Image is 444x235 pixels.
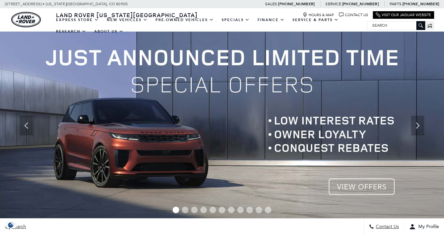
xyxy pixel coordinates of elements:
nav: Main Navigation [52,14,367,37]
span: My Profile [416,224,439,230]
a: land-rover [11,12,41,27]
section: Click to Open Cookie Consent Modal [3,221,18,228]
button: Open user profile menu [404,219,444,235]
span: Service [325,2,341,6]
a: [PHONE_NUMBER] [278,1,315,7]
a: [PHONE_NUMBER] [342,1,379,7]
span: Go to slide 6 [219,207,225,213]
span: Land Rover [US_STATE][GEOGRAPHIC_DATA] [56,11,198,19]
span: Parts [390,2,402,6]
a: [STREET_ADDRESS] • [US_STATE][GEOGRAPHIC_DATA], CO 80905 [5,2,128,6]
a: New Vehicles [103,14,152,26]
a: Research [52,26,90,37]
a: [PHONE_NUMBER] [402,1,439,7]
span: Go to slide 3 [191,207,198,213]
img: Land Rover [11,12,41,27]
a: Contact Us [339,13,368,17]
a: EXPRESS STORE [52,14,103,26]
div: Next [411,116,424,135]
span: Go to slide 1 [173,207,179,213]
span: Go to slide 7 [228,207,235,213]
a: Specials [218,14,254,26]
span: Go to slide 11 [265,207,271,213]
a: Service & Parts [289,14,343,26]
img: Opt-Out Icon [3,221,18,228]
span: Go to slide 2 [182,207,188,213]
span: Sales [265,2,277,6]
span: Go to slide 8 [237,207,244,213]
a: Visit Our Jaguar Website [376,13,431,17]
a: Pre-Owned Vehicles [152,14,218,26]
span: Go to slide 9 [246,207,253,213]
span: Contact Us [374,224,399,230]
a: Finance [254,14,289,26]
a: Land Rover [US_STATE][GEOGRAPHIC_DATA] [52,11,202,19]
a: About Us [90,26,127,37]
input: Search [367,21,425,29]
span: Go to slide 4 [200,207,207,213]
a: Hours & Map [303,13,334,17]
span: Go to slide 5 [209,207,216,213]
div: Previous [20,116,33,135]
span: Go to slide 10 [256,207,262,213]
